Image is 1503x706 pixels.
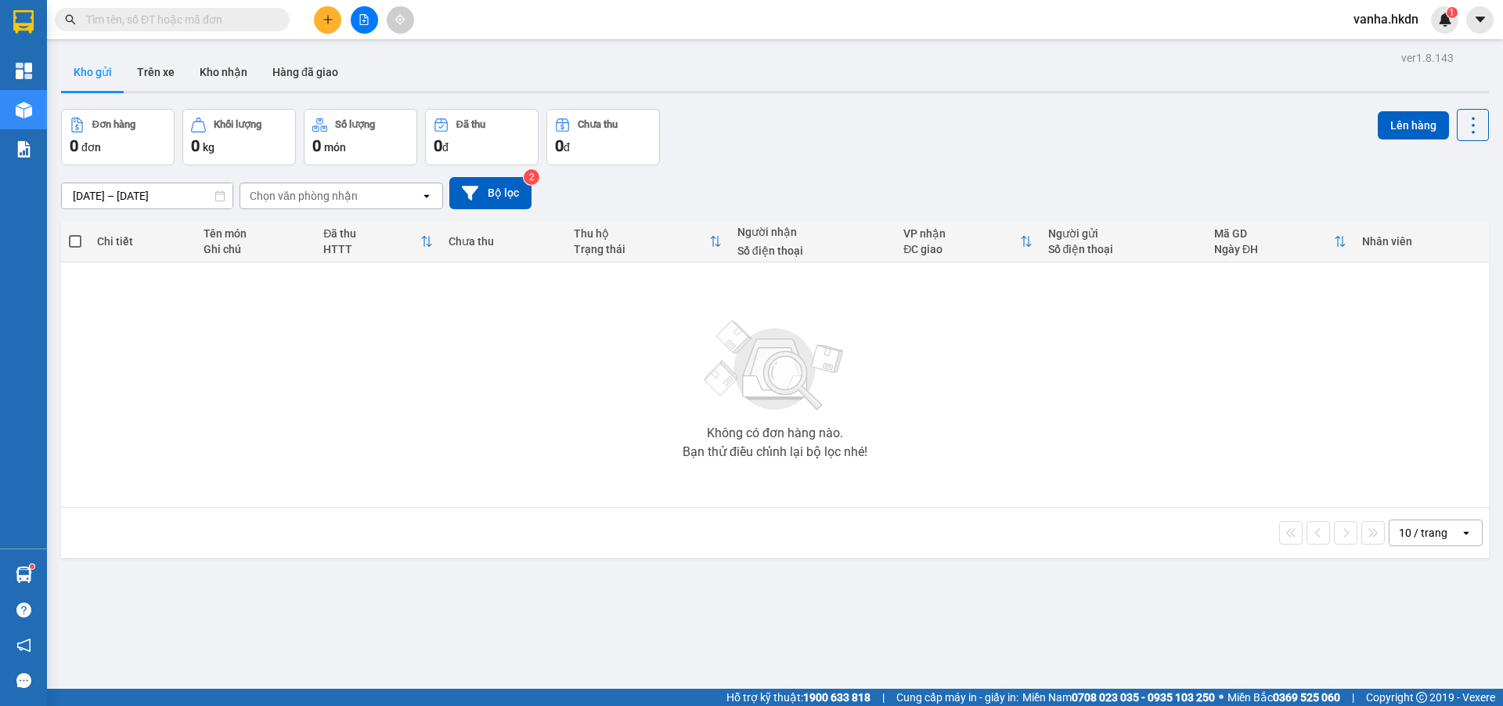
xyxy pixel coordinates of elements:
[1022,689,1215,706] span: Miền Nam
[574,227,709,240] div: Thu hộ
[304,109,417,165] button: Số lượng0món
[323,14,333,25] span: plus
[1072,691,1215,704] strong: 0708 023 035 - 0935 103 250
[449,235,558,248] div: Chưa thu
[62,183,232,208] input: Select a date range.
[574,243,709,255] div: Trạng thái
[70,136,78,155] span: 0
[1466,6,1494,34] button: caret-down
[324,141,346,154] span: món
[882,689,885,706] span: |
[442,141,449,154] span: đ
[1362,235,1481,248] div: Nhân viên
[1438,13,1452,27] img: icon-new-feature
[61,53,124,91] button: Kho gửi
[312,136,321,155] span: 0
[697,311,853,421] img: svg+xml;base64,PHN2ZyBjbGFzcz0ibGlzdC1wbHVnX19zdmciIHhtbG5zPSJodHRwOi8vd3d3LnczLm9yZy8yMDAwL3N2Zy...
[214,119,261,130] div: Khối lượng
[737,244,888,257] div: Số điện thoại
[65,14,76,25] span: search
[359,14,369,25] span: file-add
[16,102,32,118] img: warehouse-icon
[124,53,187,91] button: Trên xe
[323,227,420,240] div: Đã thu
[707,427,843,440] div: Không có đơn hàng nào.
[13,10,34,34] img: logo-vxr
[1447,7,1458,18] sup: 1
[81,141,101,154] span: đơn
[16,141,32,157] img: solution-icon
[578,119,618,130] div: Chưa thu
[1473,13,1487,27] span: caret-down
[187,53,260,91] button: Kho nhận
[896,221,1040,262] th: Toggle SortBy
[425,109,539,165] button: Đã thu0đ
[260,53,351,91] button: Hàng đã giao
[97,235,187,248] div: Chi tiết
[1449,7,1454,18] span: 1
[16,638,31,653] span: notification
[726,689,870,706] span: Hỗ trợ kỹ thuật:
[1214,227,1334,240] div: Mã GD
[803,691,870,704] strong: 1900 633 818
[92,119,135,130] div: Đơn hàng
[16,567,32,583] img: warehouse-icon
[566,221,730,262] th: Toggle SortBy
[546,109,660,165] button: Chưa thu0đ
[182,109,296,165] button: Khối lượng0kg
[1273,691,1340,704] strong: 0369 525 060
[683,446,867,458] div: Bạn thử điều chỉnh lại bộ lọc nhé!
[903,243,1019,255] div: ĐC giao
[1352,689,1354,706] span: |
[323,243,420,255] div: HTTT
[555,136,564,155] span: 0
[1460,527,1472,539] svg: open
[434,136,442,155] span: 0
[1401,49,1454,67] div: ver 1.8.143
[903,227,1019,240] div: VP nhận
[30,564,34,569] sup: 1
[1219,694,1224,701] span: ⚪️
[335,119,375,130] div: Số lượng
[395,14,405,25] span: aim
[61,109,175,165] button: Đơn hàng0đơn
[1416,692,1427,703] span: copyright
[16,673,31,688] span: message
[16,63,32,79] img: dashboard-icon
[204,227,308,240] div: Tên món
[896,689,1018,706] span: Cung cấp máy in - giấy in:
[449,177,532,209] button: Bộ lọc
[1214,243,1334,255] div: Ngày ĐH
[1341,9,1431,29] span: vanha.hkdn
[1227,689,1340,706] span: Miền Bắc
[1048,227,1199,240] div: Người gửi
[420,190,433,202] svg: open
[737,226,888,238] div: Người nhận
[203,141,214,154] span: kg
[314,6,341,34] button: plus
[315,221,441,262] th: Toggle SortBy
[1048,243,1199,255] div: Số điện thoại
[16,603,31,617] span: question-circle
[1399,525,1447,541] div: 10 / trang
[250,188,358,204] div: Chọn văn phòng nhận
[204,243,308,255] div: Ghi chú
[524,169,539,185] sup: 2
[351,6,378,34] button: file-add
[387,6,414,34] button: aim
[1378,111,1449,139] button: Lên hàng
[86,11,271,28] input: Tìm tên, số ĐT hoặc mã đơn
[1206,221,1354,262] th: Toggle SortBy
[191,136,200,155] span: 0
[564,141,570,154] span: đ
[456,119,485,130] div: Đã thu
